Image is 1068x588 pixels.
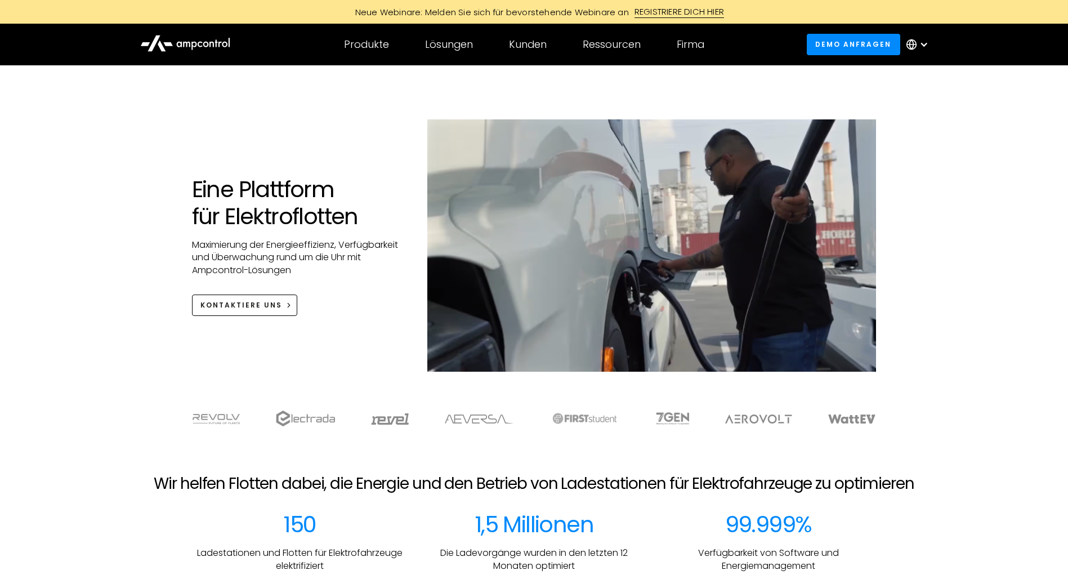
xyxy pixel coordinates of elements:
[725,511,812,538] div: 99.999%
[425,38,473,51] div: Lösungen
[828,415,875,424] img: WattEV logo
[509,38,547,51] div: Kunden
[276,411,335,426] img: electrada logo
[192,239,405,277] p: Maximierung der Energieeffizienz, Verfügbarkeit und Überwachung rund um die Uhr mit Ampcontrol-Lö...
[281,6,788,18] a: Neue Webinare: Melden Sie sich für bevorstehende Webinare anREGISTRIERE DICH HIER
[192,176,405,230] h1: Eine Plattform für Elektroflotten
[807,34,900,55] a: Demo anfragen
[725,415,792,424] img: Aerovolt Logo
[677,38,704,51] div: Firma
[344,38,389,51] div: Produkte
[344,6,634,18] div: Neue Webinare: Melden Sie sich für bevorstehende Webinare an
[475,511,593,538] div: 1,5 Millionen
[426,547,642,572] p: Die Ladevorgänge wurden in den letzten 12 Monaten optimiert
[192,547,408,572] p: Ladestationen und Flotten für Elektrofahrzeuge elektrifiziert
[154,474,914,493] h2: Wir helfen Flotten dabei, die Energie und den Betrieb von Ladestationen für Elektrofahrzeuge zu o...
[192,295,298,315] a: KONTAKTIERE UNS
[583,38,641,51] div: Ressourcen
[634,6,724,18] div: REGISTRIERE DICH HIER
[660,547,877,572] p: Verfügbarkeit von Software und Energiemanagement
[283,511,316,538] div: 150
[200,300,282,310] div: KONTAKTIERE UNS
